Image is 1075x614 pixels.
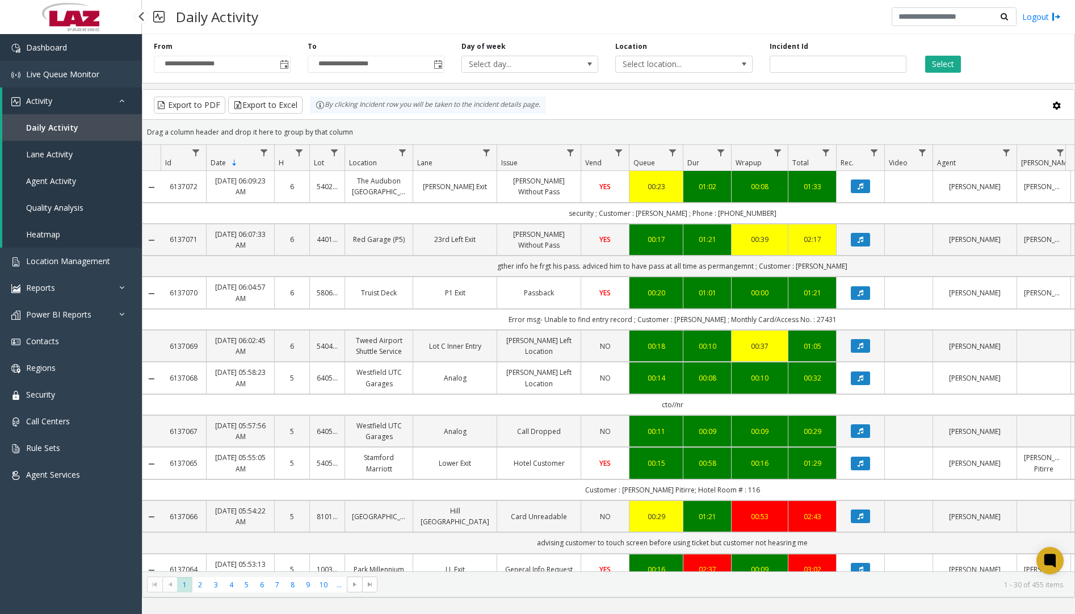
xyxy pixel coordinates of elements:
[636,287,676,298] div: 00:20
[26,42,67,53] span: Dashboard
[504,229,574,250] a: [PERSON_NAME] Without Pass
[142,236,161,245] a: Collapse Details
[599,288,611,298] span: YES
[600,512,611,521] span: NO
[167,426,199,437] a: 6137067
[26,416,70,427] span: Call Centers
[690,564,724,575] a: 02:37
[270,577,285,592] span: Page 7
[795,458,829,469] div: 01:29
[636,234,676,245] a: 00:17
[26,122,78,133] span: Daily Activity
[282,511,303,522] a: 5
[362,577,377,592] span: Go to the last page
[11,364,20,373] img: 'icon'
[352,335,406,357] a: Tweed Airport Shuttle Service
[600,373,611,383] span: NO
[940,511,1010,522] a: [PERSON_NAME]
[213,452,267,474] a: [DATE] 05:55:05 AM
[279,158,284,168] span: H
[588,287,622,298] a: YES
[588,181,622,192] a: YES
[167,234,199,245] a: 6137071
[738,373,781,383] a: 00:10
[11,337,20,346] img: 'icon'
[504,367,574,389] a: [PERSON_NAME] Left Location
[588,458,622,469] a: YES
[165,158,171,168] span: Id
[504,176,574,197] a: [PERSON_NAME] Without Pass
[795,426,829,437] a: 00:29
[310,97,546,114] div: By clicking Incident row you will be taken to the incident details page.
[228,97,303,114] button: Export to Excel
[317,181,338,192] a: 540291
[26,442,60,453] span: Rule Sets
[347,577,362,592] span: Go to the next page
[588,511,622,522] a: NO
[738,458,781,469] a: 00:16
[167,181,199,192] a: 6137072
[142,460,161,469] a: Collapse Details
[213,420,267,442] a: [DATE] 05:57:56 AM
[26,389,55,400] span: Security
[940,564,1010,575] a: [PERSON_NAME]
[889,158,908,168] span: Video
[314,158,324,168] span: Lot
[611,145,627,160] a: Vend Filter Menu
[795,341,829,352] a: 01:05
[366,580,375,589] span: Go to the last page
[1024,452,1064,474] a: [PERSON_NAME] Pitirre
[1024,287,1064,298] a: [PERSON_NAME]
[795,564,829,575] div: 03:02
[616,56,724,72] span: Select location...
[26,149,73,160] span: Lane Activity
[11,471,20,480] img: 'icon'
[349,158,377,168] span: Location
[738,426,781,437] a: 00:09
[795,234,829,245] div: 02:17
[915,145,930,160] a: Video Filter Menu
[636,341,676,352] a: 00:18
[1024,234,1064,245] a: [PERSON_NAME]
[167,511,199,522] a: 6137066
[2,194,142,221] a: Quality Analysis
[940,341,1010,352] a: [PERSON_NAME]
[316,101,325,110] img: infoIcon.svg
[636,458,676,469] div: 00:15
[308,41,317,52] label: To
[420,564,490,575] a: LL Exit
[282,426,303,437] a: 5
[738,234,781,245] div: 00:39
[795,373,829,383] div: 00:32
[1024,564,1064,575] a: [PERSON_NAME]
[420,373,490,383] a: Analog
[213,229,267,250] a: [DATE] 06:07:33 AM
[690,341,724,352] a: 00:10
[300,577,316,592] span: Page 9
[633,158,655,168] span: Queue
[11,257,20,266] img: 'icon'
[999,145,1014,160] a: Agent Filter Menu
[588,341,622,352] a: NO
[940,234,1010,245] a: [PERSON_NAME]
[599,182,611,191] span: YES
[636,426,676,437] a: 00:11
[420,426,490,437] a: Analog
[690,287,724,298] div: 01:01
[937,158,956,168] span: Agent
[770,145,786,160] a: Wrapup Filter Menu
[11,391,20,400] img: 'icon'
[636,564,676,575] a: 00:16
[11,444,20,453] img: 'icon'
[738,181,781,192] a: 00:08
[636,511,676,522] div: 00:29
[687,158,699,168] span: Dur
[738,564,781,575] a: 00:09
[420,341,490,352] a: Lot C Inner Entry
[26,309,91,320] span: Power BI Reports
[690,511,724,522] a: 01:21
[462,56,570,72] span: Select day...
